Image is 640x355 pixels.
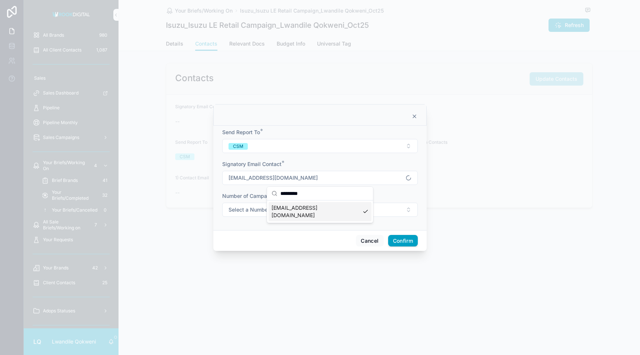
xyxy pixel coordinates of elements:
div: Suggestions [267,200,373,223]
button: Select Button [222,171,418,185]
button: Select Button [222,203,418,217]
span: Signatory Email Contact [222,161,281,167]
span: Send Report To [222,129,260,135]
div: CSM [233,143,243,150]
span: [EMAIL_ADDRESS][DOMAIN_NAME] [229,174,318,182]
span: [EMAIL_ADDRESS][DOMAIN_NAME] [271,204,360,219]
button: Select Button [222,139,418,153]
button: Confirm [388,235,418,247]
span: Number of Campaign Contacts [222,193,299,199]
span: Select a Number of Campaign Contacts [229,206,326,213]
button: Cancel [356,235,383,247]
